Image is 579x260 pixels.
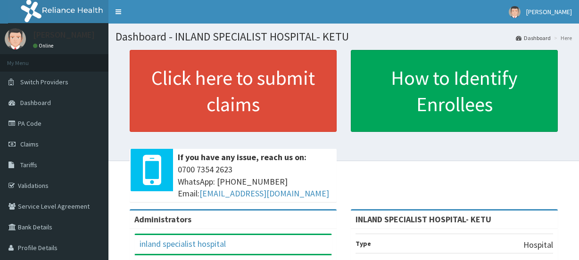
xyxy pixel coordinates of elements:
b: Administrators [134,214,191,225]
img: User Image [509,6,521,18]
a: inland specialist hospital [140,238,226,249]
span: Claims [20,140,39,148]
span: [PERSON_NAME] [526,8,572,16]
a: Click here to submit claims [130,50,337,132]
a: Online [33,42,56,49]
p: Hospital [523,239,553,251]
p: [PERSON_NAME] [33,31,95,39]
a: How to Identify Enrollees [351,50,558,132]
span: Dashboard [20,98,51,107]
b: If you have any issue, reach us on: [178,152,306,162]
span: Tariffs [20,161,37,169]
a: [EMAIL_ADDRESS][DOMAIN_NAME] [199,188,329,199]
b: Type [356,239,371,248]
h1: Dashboard - INLAND SPECIALIST HOSPITAL- KETU [116,31,572,43]
span: Switch Providers [20,78,68,86]
li: Here [552,34,572,42]
a: Dashboard [516,34,551,42]
strong: INLAND SPECIALIST HOSPITAL- KETU [356,214,491,225]
img: User Image [5,28,26,49]
span: 0700 7354 2623 WhatsApp: [PHONE_NUMBER] Email: [178,163,332,200]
